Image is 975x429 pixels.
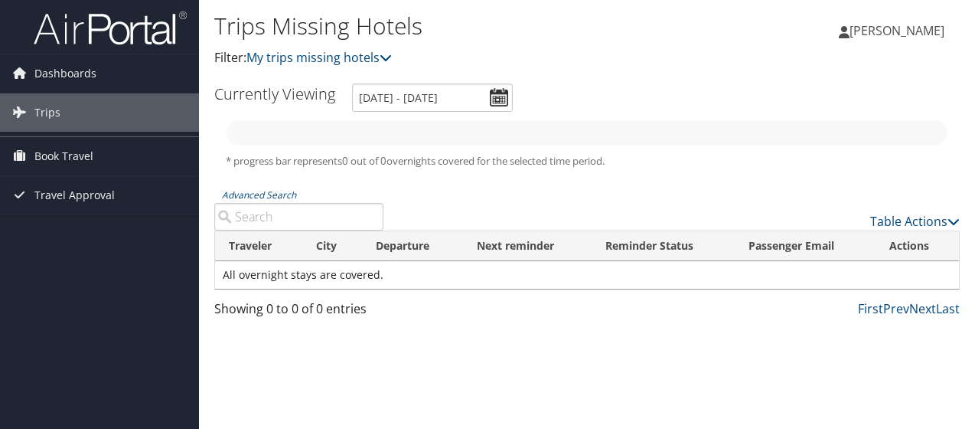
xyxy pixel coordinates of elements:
[909,300,936,317] a: Next
[592,231,735,261] th: Reminder Status
[214,84,335,104] h3: Currently Viewing
[226,154,948,169] h5: * progress bar represents overnights covered for the selected time period.
[222,188,296,201] a: Advanced Search
[849,22,944,39] span: [PERSON_NAME]
[839,8,960,54] a: [PERSON_NAME]
[34,93,60,132] span: Trips
[870,213,960,230] a: Table Actions
[883,300,909,317] a: Prev
[936,300,960,317] a: Last
[34,176,115,215] span: Travel Approval
[215,261,959,289] td: All overnight stays are covered.
[352,84,513,112] input: [DATE] - [DATE]
[34,54,96,93] span: Dashboards
[34,10,187,46] img: airportal-logo.png
[214,203,383,231] input: Advanced Search
[302,231,362,261] th: City: activate to sort column ascending
[463,231,592,261] th: Next reminder
[246,49,392,66] a: My trips missing hotels
[214,10,711,42] h1: Trips Missing Hotels
[34,137,93,175] span: Book Travel
[362,231,463,261] th: Departure: activate to sort column descending
[735,231,876,261] th: Passenger Email: activate to sort column ascending
[214,300,383,326] div: Showing 0 to 0 of 0 entries
[214,48,711,68] p: Filter:
[342,154,386,168] span: 0 out of 0
[876,231,959,261] th: Actions
[858,300,883,317] a: First
[215,231,302,261] th: Traveler: activate to sort column ascending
